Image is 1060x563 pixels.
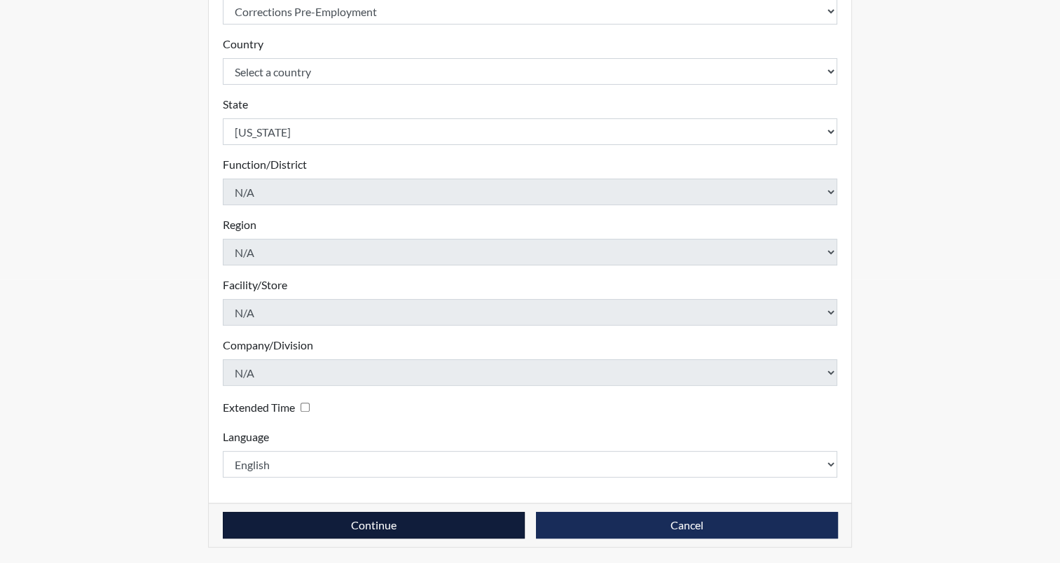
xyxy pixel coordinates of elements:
label: Facility/Store [223,277,287,293]
label: Region [223,216,256,233]
div: Checking this box will provide the interviewee with an accomodation of extra time to answer each ... [223,397,315,417]
label: Language [223,429,269,445]
label: Extended Time [223,399,295,416]
label: Function/District [223,156,307,173]
button: Continue [223,512,525,538]
label: Company/Division [223,337,313,354]
label: State [223,96,248,113]
label: Country [223,36,263,53]
button: Cancel [536,512,838,538]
